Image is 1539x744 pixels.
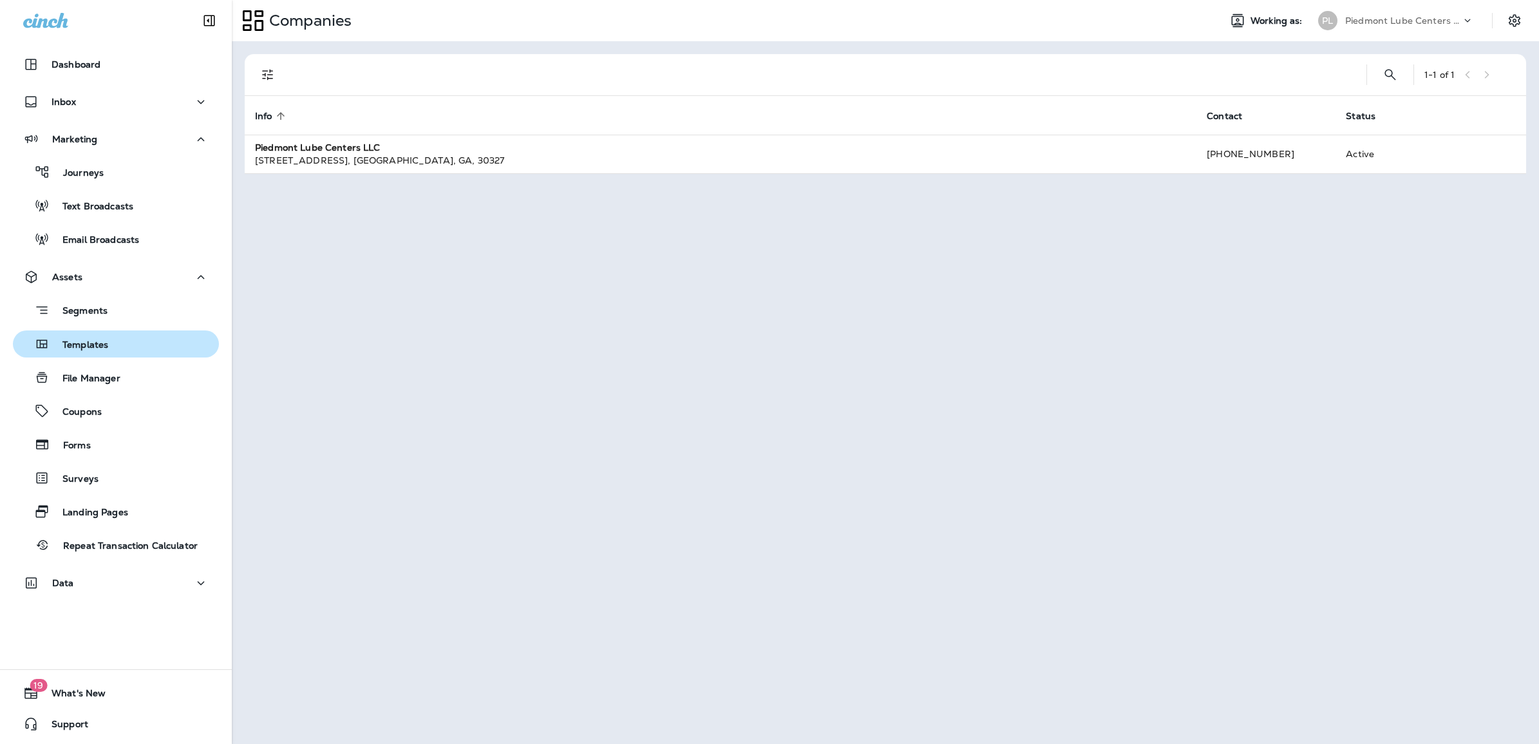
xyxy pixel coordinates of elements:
[1503,9,1526,32] button: Settings
[50,473,99,486] p: Surveys
[30,679,47,692] span: 19
[50,234,139,247] p: Email Broadcasts
[13,464,219,491] button: Surveys
[13,431,219,458] button: Forms
[13,531,219,558] button: Repeat Transaction Calculator
[13,570,219,596] button: Data
[39,688,106,703] span: What's New
[255,154,1186,167] div: [STREET_ADDRESS] , [GEOGRAPHIC_DATA] , GA , 30327
[1207,110,1259,122] span: Contact
[13,680,219,706] button: 19What's New
[50,507,128,519] p: Landing Pages
[1345,15,1461,26] p: Piedmont Lube Centers LLC
[50,305,108,318] p: Segments
[13,225,219,253] button: Email Broadcasts
[13,158,219,186] button: Journeys
[13,330,219,358] button: Templates
[1346,111,1375,122] span: Status
[1207,111,1242,122] span: Contact
[191,8,227,33] button: Collapse Sidebar
[50,406,102,419] p: Coupons
[13,126,219,152] button: Marketing
[13,264,219,290] button: Assets
[13,364,219,391] button: File Manager
[1251,15,1305,26] span: Working as:
[52,97,76,107] p: Inbox
[50,167,104,180] p: Journeys
[1424,70,1455,80] div: 1 - 1 of 1
[264,11,352,30] p: Companies
[50,339,108,352] p: Templates
[1318,11,1337,30] div: PL
[1377,62,1403,88] button: Search Companies
[39,719,88,734] span: Support
[50,201,133,213] p: Text Broadcasts
[1346,110,1392,122] span: Status
[52,578,74,588] p: Data
[13,89,219,115] button: Inbox
[13,711,219,737] button: Support
[1336,135,1431,173] td: Active
[1196,135,1336,173] td: [PHONE_NUMBER]
[52,134,97,144] p: Marketing
[255,111,272,122] span: Info
[13,192,219,219] button: Text Broadcasts
[255,62,281,88] button: Filters
[13,397,219,424] button: Coupons
[255,142,381,153] strong: Piedmont Lube Centers LLC
[52,272,82,282] p: Assets
[50,440,91,452] p: Forms
[13,52,219,77] button: Dashboard
[50,540,198,553] p: Repeat Transaction Calculator
[52,59,100,70] p: Dashboard
[255,110,289,122] span: Info
[13,296,219,324] button: Segments
[13,498,219,525] button: Landing Pages
[50,373,120,385] p: File Manager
